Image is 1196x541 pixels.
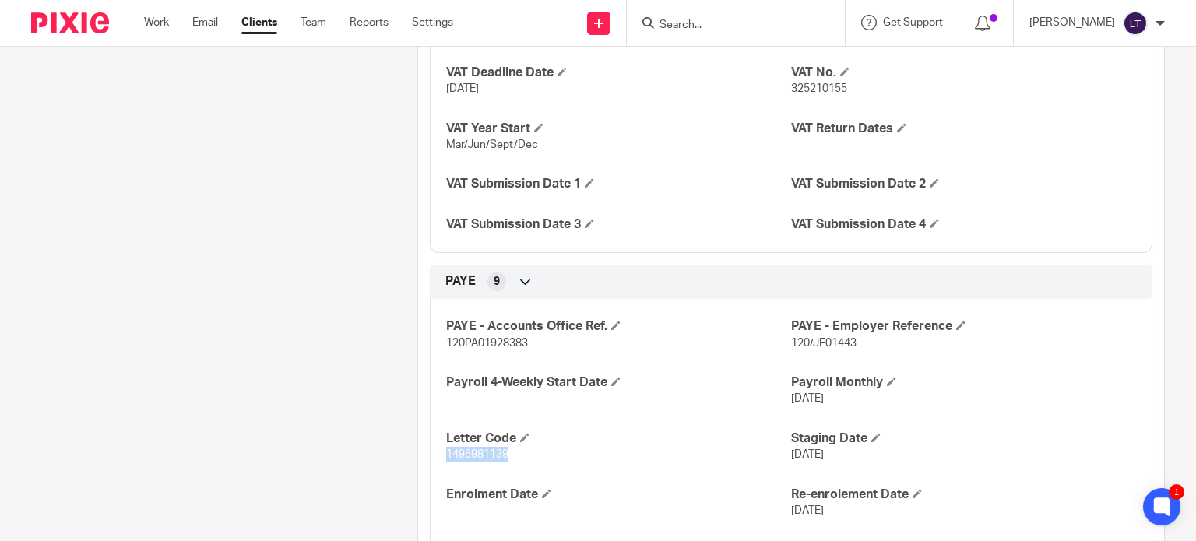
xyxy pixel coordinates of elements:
span: [DATE] [446,83,479,94]
a: Team [301,15,326,30]
a: Work [144,15,169,30]
img: Pixie [31,12,109,33]
span: [DATE] [791,505,824,516]
h4: Staging Date [791,430,1136,447]
span: 9 [494,274,500,290]
span: 325210155 [791,83,847,94]
h4: Enrolment Date [446,487,791,503]
h4: PAYE - Employer Reference [791,318,1136,335]
h4: VAT Return Dates [791,121,1136,137]
span: [DATE] [791,393,824,404]
h4: Letter Code [446,430,791,447]
h4: VAT Deadline Date [446,65,791,81]
span: PAYE [445,273,476,290]
h4: VAT Submission Date 4 [791,216,1136,233]
a: Clients [241,15,277,30]
a: Reports [350,15,389,30]
span: 120/JE01443 [791,338,857,349]
span: Get Support [883,17,943,28]
a: Settings [412,15,453,30]
a: Email [192,15,218,30]
h4: VAT Submission Date 1 [446,176,791,192]
h4: VAT Submission Date 2 [791,176,1136,192]
div: 1 [1169,484,1184,500]
h4: Payroll 4-Weekly Start Date [446,374,791,391]
h4: Payroll Monthly [791,374,1136,391]
h4: Re-enrolement Date [791,487,1136,503]
h4: PAYE - Accounts Office Ref. [446,318,791,335]
h4: VAT Submission Date 3 [446,216,791,233]
span: 1496981139 [446,449,508,460]
span: Mar/Jun/Sept/Dec [446,139,538,150]
p: [PERSON_NAME] [1029,15,1115,30]
span: 120PA01928383 [446,338,528,349]
h4: VAT No. [791,65,1136,81]
img: svg%3E [1123,11,1148,36]
span: [DATE] [791,449,824,460]
input: Search [658,19,798,33]
h4: VAT Year Start [446,121,791,137]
